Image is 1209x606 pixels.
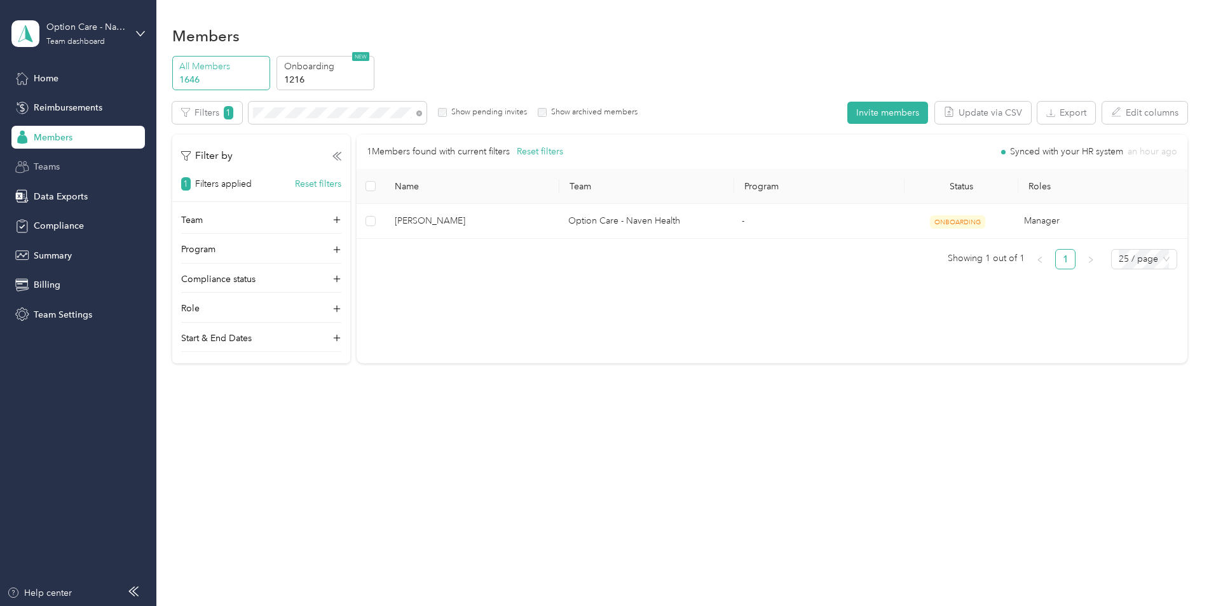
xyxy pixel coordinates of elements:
span: Summary [34,249,72,262]
td: ONBOARDING [901,204,1014,239]
th: Program [734,169,905,204]
p: Team [181,213,203,227]
p: Role [181,302,200,315]
button: left [1030,249,1050,269]
th: Roles [1018,169,1193,204]
h1: Members [172,29,240,43]
span: an hour ago [1128,147,1177,156]
p: Program [181,243,215,256]
p: Filter by [181,148,233,164]
button: Reset filters [517,145,563,159]
button: right [1081,249,1101,269]
span: Synced with your HR system [1010,147,1123,156]
span: Home [34,72,58,85]
button: Update via CSV [935,102,1031,124]
li: Next Page [1081,249,1101,269]
span: Billing [34,278,60,292]
li: 1 [1055,249,1076,269]
span: 25 / page [1119,250,1170,269]
p: 1646 [179,73,266,86]
td: Option Care - Naven Health [558,204,732,239]
li: Previous Page [1030,249,1050,269]
th: Team [559,169,734,204]
span: ONBOARDING [930,215,985,229]
p: All Members [179,60,266,73]
div: Option Care - Naven Health [46,20,126,34]
a: 1 [1056,250,1075,269]
span: NEW [352,52,369,61]
iframe: Everlance-gr Chat Button Frame [1138,535,1209,606]
button: Reset filters [295,177,341,191]
label: Show archived members [547,107,638,118]
td: Manager [1014,204,1187,239]
span: [PERSON_NAME] [395,214,548,228]
p: Filters applied [195,177,252,191]
span: Teams [34,160,60,173]
td: Kathryn Walters [385,204,558,239]
p: Onboarding [284,60,371,73]
p: Compliance status [181,273,256,286]
span: Team Settings [34,308,92,321]
p: 1 Members found with current filters [367,145,510,159]
span: left [1036,256,1044,264]
span: Showing 1 out of 1 [948,249,1025,268]
span: Reimbursements [34,101,102,114]
span: 1 [181,177,191,191]
span: Members [34,131,72,144]
span: Name [395,181,549,192]
button: Edit columns [1102,102,1187,124]
span: Data Exports [34,190,88,203]
button: Invite members [847,102,928,124]
td: - [732,204,901,239]
th: Name [385,169,559,204]
div: Page Size [1111,249,1177,269]
div: Team dashboard [46,38,105,46]
span: Compliance [34,219,84,232]
span: 1 [224,106,233,119]
button: Filters1 [172,102,242,124]
button: Help center [7,586,72,600]
th: Status [905,169,1018,204]
button: Export [1037,102,1095,124]
p: 1216 [284,73,371,86]
p: Start & End Dates [181,332,252,345]
label: Show pending invites [447,107,527,118]
span: right [1087,256,1095,264]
